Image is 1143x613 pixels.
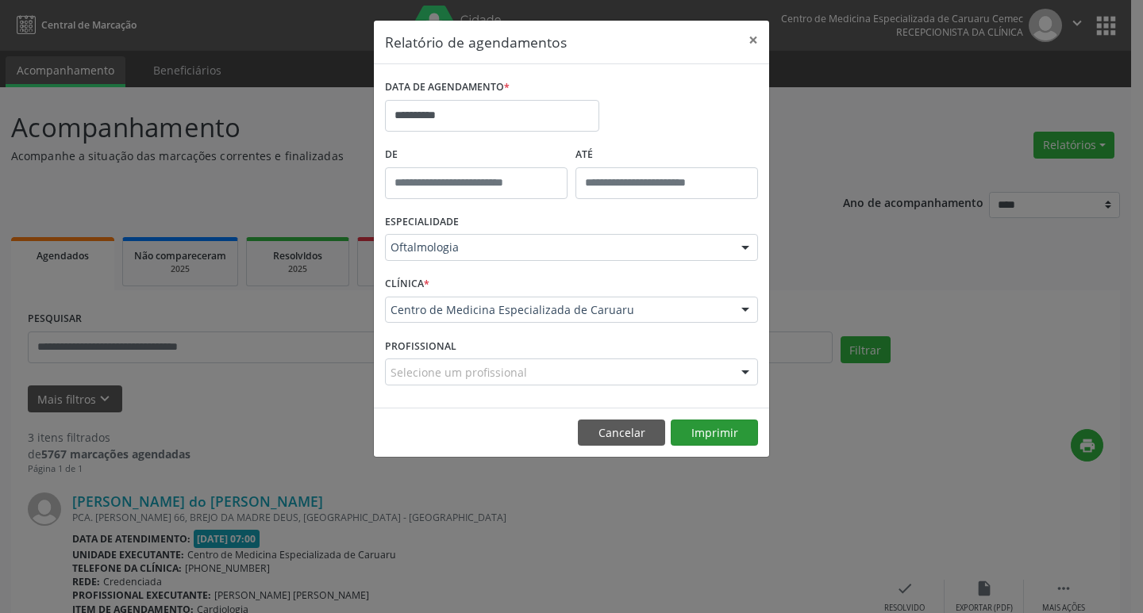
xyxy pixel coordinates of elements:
h5: Relatório de agendamentos [385,32,567,52]
span: Centro de Medicina Especializada de Caruaru [391,302,725,318]
label: DATA DE AGENDAMENTO [385,75,510,100]
button: Cancelar [578,420,665,446]
label: PROFISSIONAL [385,334,456,358]
label: ATÉ [575,143,758,167]
span: Oftalmologia [391,239,725,255]
label: ESPECIALIDADE [385,210,459,235]
span: Selecione um profissional [391,364,527,381]
label: CLÍNICA [385,272,429,297]
button: Close [737,21,769,59]
button: Imprimir [671,420,758,446]
label: De [385,143,568,167]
